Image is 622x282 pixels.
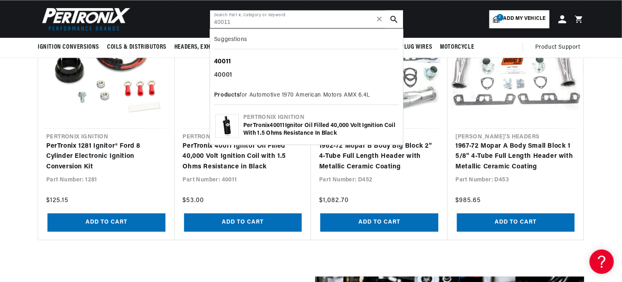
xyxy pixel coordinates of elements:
[456,141,576,172] a: 1967-72 Mopar A Body Small Block 1 5/8" 4-Tube Full Length Header with Metallic Ceramic Coating
[183,141,303,172] a: PerTronix 40011 Ignitor Oil Filled 40,000 Volt Ignition Coil with 1.5 Ohms Resistance in Black
[214,69,399,82] div: 40001
[47,213,165,231] button: Add to cart
[489,10,549,28] a: 2Add my vehicle
[497,14,504,21] span: 2
[170,38,273,57] summary: Headers, Exhausts & Components
[38,38,103,57] summary: Ignition Conversions
[38,43,99,52] span: Ignition Conversions
[214,88,399,105] div: for Automotive 1970 American Motors AMX 6.4L
[107,43,166,52] span: Coils & Distributors
[214,33,399,49] div: Suggestions
[440,43,474,52] span: Motorcycle
[383,43,432,52] span: Spark Plug Wires
[270,123,285,129] b: 40011
[535,43,580,52] span: Product Support
[184,213,302,231] button: Add to cart
[216,114,238,137] img: PerTronix 40011 Ignitor Oil Filled 40,000 Volt Ignition Coil with 1.5 Ohms Resistance in Black
[214,58,231,65] b: 40011
[457,213,575,231] button: Add to cart
[504,15,546,23] span: Add my vehicle
[379,38,436,57] summary: Spark Plug Wires
[319,141,440,172] a: 1962-72 Mopar B Body Big Block 2" 4-Tube Full Length Header with Metallic Ceramic Coating
[243,122,398,138] div: PerTronix Ignitor Oil Filled 40,000 Volt Ignition Coil with 1.5 Ohms Resistance in Black
[535,38,584,57] summary: Product Support
[38,5,131,33] img: Pertronix
[103,38,170,57] summary: Coils & Distributors
[46,141,167,172] a: PerTronix 1281 Ignitor® Ford 8 Cylinder Electronic Ignition Conversion Kit
[385,10,403,28] button: search button
[320,213,438,231] button: Add to cart
[243,114,398,122] div: Pertronix Ignition
[436,38,478,57] summary: Motorcycle
[214,92,240,98] b: Products
[210,10,403,28] input: Search Part #, Category or Keyword
[174,43,269,52] span: Headers, Exhausts & Components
